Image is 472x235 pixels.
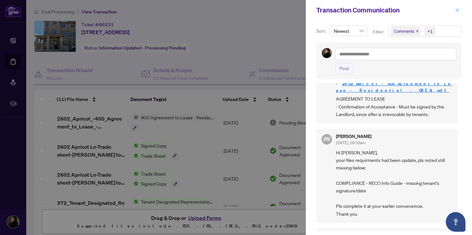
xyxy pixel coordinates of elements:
span: AGREEMENT TO LEASE - Confirmation of Acceptance - Must be signed by the Landlord, since offer is ... [336,95,452,118]
p: Filter: [373,28,385,35]
span: Comments [394,28,414,34]
span: JW [323,135,330,144]
p: Sort: [316,28,327,35]
button: Post [335,63,353,74]
button: Open asap [446,212,465,232]
span: [DATE], 09:53am [336,140,365,145]
span: Newest [334,26,364,36]
div: +1 [427,28,433,34]
span: Requirement - [336,74,452,94]
span: Comments [391,27,421,36]
span: close [416,29,419,33]
h5: [PERSON_NAME] [336,134,371,139]
div: Transaction Communication [316,5,453,15]
span: close [455,8,460,12]
img: Profile Icon [322,48,332,58]
span: Hi [PERSON_NAME], your files requirments had been update, pls noted still missing below: COMPLIAN... [336,149,452,218]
